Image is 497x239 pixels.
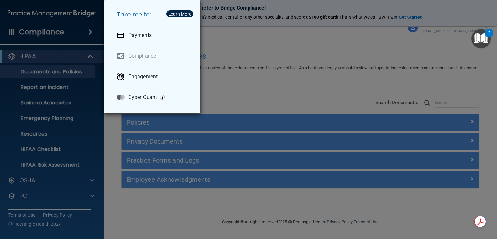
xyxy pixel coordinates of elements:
button: Learn More [166,10,193,17]
p: Engagement [128,73,158,80]
a: Cyber Quant [112,88,195,106]
a: Payments [112,26,195,44]
h5: Take me to: [112,5,195,24]
p: Cyber Quant [128,94,157,101]
button: Open Resource Center, 2 new notifications [471,29,491,48]
a: Engagement [112,68,195,86]
p: Payments [128,32,152,38]
div: Learn More [168,12,191,16]
div: 2 [488,33,490,41]
a: Compliance [112,47,195,65]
